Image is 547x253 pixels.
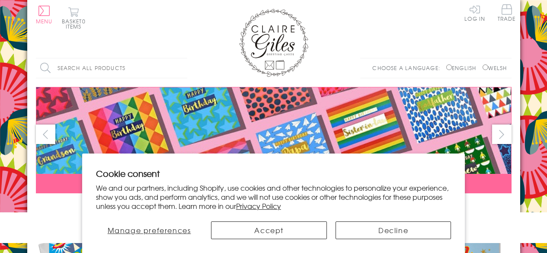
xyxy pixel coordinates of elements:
div: Carousel Pagination [36,200,512,213]
img: Claire Giles Greetings Cards [239,9,308,77]
label: English [446,64,480,72]
a: Privacy Policy [236,201,281,211]
span: Trade [498,4,516,21]
p: Choose a language: [372,64,445,72]
label: Welsh [483,64,507,72]
button: next [492,125,512,144]
span: 0 items [66,17,86,30]
input: Welsh [483,64,488,70]
input: Search [179,58,187,78]
span: Manage preferences [108,225,191,235]
button: Accept [211,221,326,239]
button: Menu [36,6,53,24]
h2: Cookie consent [96,167,451,179]
a: Trade [498,4,516,23]
input: Search all products [36,58,187,78]
button: Basket0 items [62,7,86,29]
button: Manage preferences [96,221,203,239]
p: We and our partners, including Shopify, use cookies and other technologies to personalize your ex... [96,183,451,210]
span: Menu [36,17,53,25]
button: Decline [336,221,451,239]
input: English [446,64,452,70]
button: prev [36,125,55,144]
a: Log In [464,4,485,21]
